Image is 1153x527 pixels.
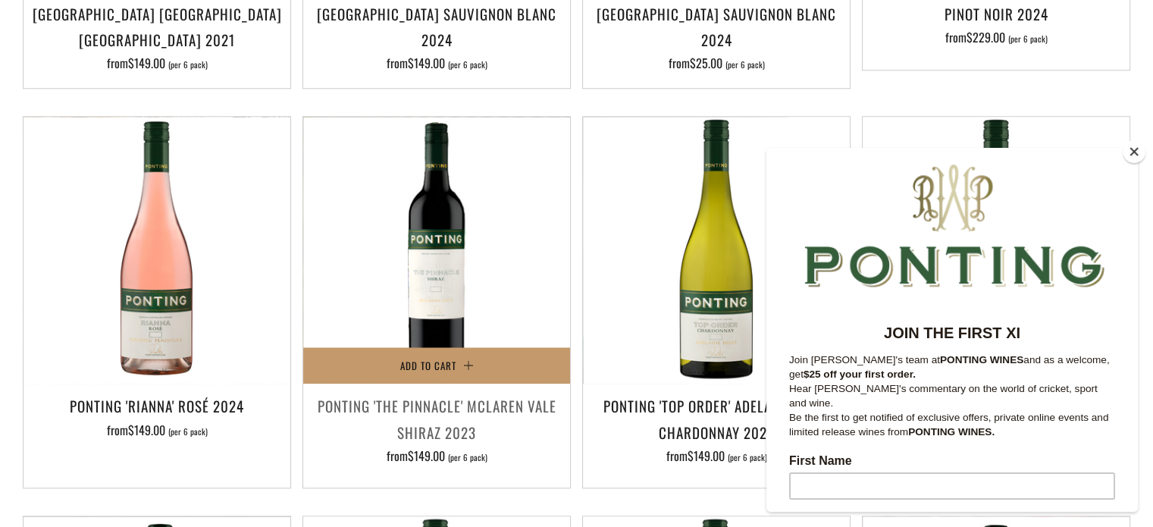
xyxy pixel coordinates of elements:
[690,54,722,72] span: $25.00
[174,206,257,218] strong: PONTING WINES
[37,221,149,232] strong: $25 off your first order.
[23,370,349,388] label: Last Name
[31,393,283,419] h3: Ponting 'Rianna' Rosé 2024
[23,434,349,452] label: Email
[591,393,842,444] h3: Ponting 'Top Order' Adelaide Hills Chardonnay 2024
[448,453,487,462] span: (per 6 pack)
[23,205,349,234] p: Join [PERSON_NAME]'s team at and as a welcome, get
[387,54,487,72] span: from
[688,447,725,465] span: $149.00
[728,453,767,462] span: (per 6 pack)
[1123,140,1145,163] button: Close
[583,393,850,469] a: Ponting 'Top Order' Adelaide Hills Chardonnay 2024 from$149.00 (per 6 pack)
[669,54,765,72] span: from
[23,393,290,469] a: Ponting 'Rianna' Rosé 2024 from$149.00 (per 6 pack)
[408,447,445,465] span: $149.00
[448,61,487,69] span: (per 6 pack)
[408,54,445,72] span: $149.00
[23,262,349,291] p: Be the first to get notified of exclusive offers, private online events and limited release wines...
[23,306,349,325] label: First Name
[128,54,165,72] span: $149.00
[23,234,349,262] p: Hear [PERSON_NAME]'s commentary on the world of cricket, sport and wine.
[142,278,228,290] strong: PONTING WINES.
[387,447,487,465] span: from
[168,61,208,69] span: (per 6 pack)
[666,447,767,465] span: from
[303,347,570,384] button: Add to Cart
[1008,35,1048,43] span: (per 6 pack)
[107,54,208,72] span: from
[967,28,1005,46] span: $229.00
[311,393,562,444] h3: Ponting 'The Pinnacle' McLaren Vale Shiraz 2023
[117,177,254,193] strong: JOIN THE FIRST XI
[400,358,456,373] span: Add to Cart
[945,28,1048,46] span: from
[303,393,570,469] a: Ponting 'The Pinnacle' McLaren Vale Shiraz 2023 from$149.00 (per 6 pack)
[107,421,208,439] span: from
[23,497,349,525] input: Subscribe
[128,421,165,439] span: $149.00
[168,428,208,436] span: (per 6 pack)
[725,61,765,69] span: (per 6 pack)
